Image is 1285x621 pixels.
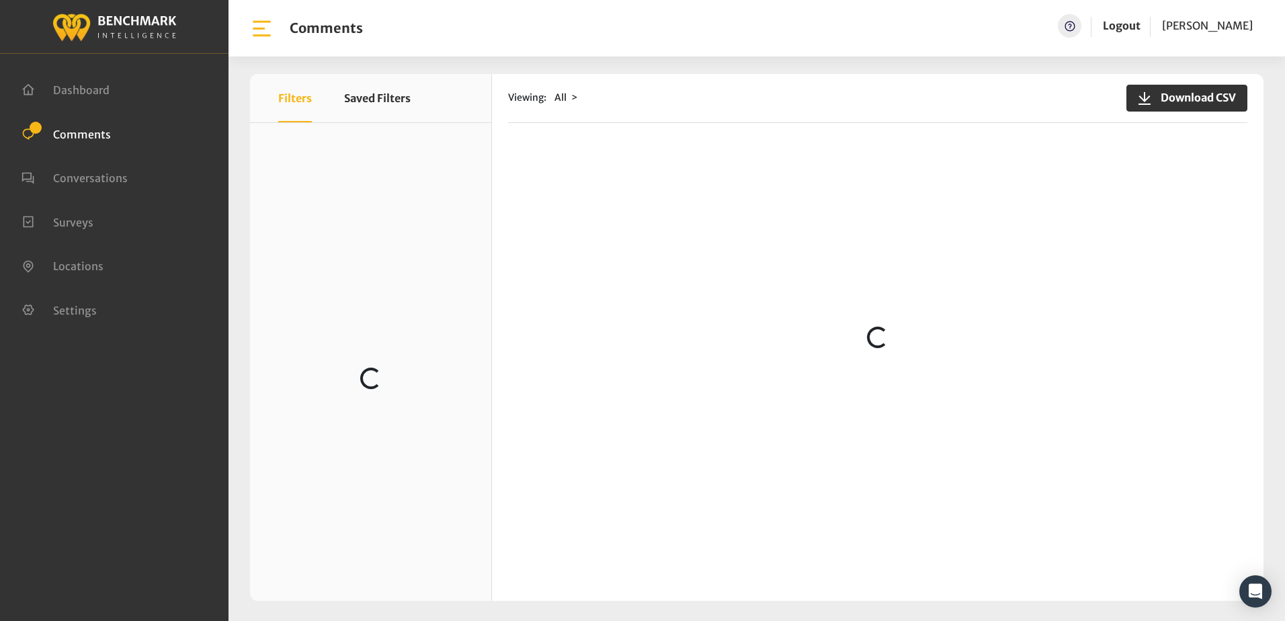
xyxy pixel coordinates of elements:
a: Locations [22,258,103,272]
button: Download CSV [1126,85,1247,112]
span: Settings [53,303,97,317]
h1: Comments [290,20,363,36]
span: Surveys [53,215,93,229]
a: Logout [1103,14,1141,38]
a: Conversations [22,170,128,183]
span: Locations [53,259,103,273]
span: [PERSON_NAME] [1162,19,1253,32]
span: Download CSV [1153,89,1236,106]
a: Logout [1103,19,1141,32]
span: Dashboard [53,83,110,97]
img: bar [250,17,274,40]
div: Open Intercom Messenger [1239,575,1272,608]
a: Dashboard [22,82,110,95]
button: Saved Filters [344,74,411,122]
a: Surveys [22,214,93,228]
a: Settings [22,302,97,316]
a: [PERSON_NAME] [1162,14,1253,38]
span: All [554,91,567,103]
img: benchmark [52,10,177,43]
span: Viewing: [508,91,546,105]
span: Comments [53,127,111,140]
a: Comments [22,126,111,140]
button: Filters [278,74,312,122]
span: Conversations [53,171,128,185]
